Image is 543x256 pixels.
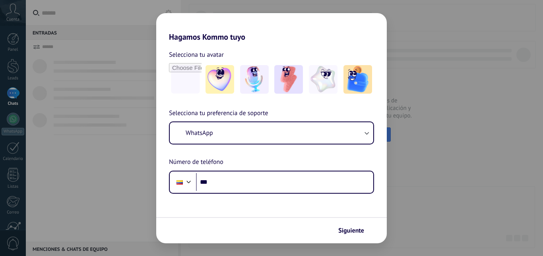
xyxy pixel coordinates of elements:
div: Colombia: + 57 [172,174,187,191]
h2: Hagamos Kommo tuyo [156,13,387,42]
img: -5.jpeg [343,65,372,94]
img: -2.jpeg [240,65,269,94]
button: WhatsApp [170,122,373,144]
span: Número de teléfono [169,157,223,167]
img: -3.jpeg [274,65,303,94]
span: Selecciona tu avatar [169,50,224,60]
span: Siguiente [338,228,364,233]
img: -4.jpeg [309,65,337,94]
button: Siguiente [335,224,375,237]
span: WhatsApp [186,129,213,137]
img: -1.jpeg [206,65,234,94]
span: Selecciona tu preferencia de soporte [169,108,268,119]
